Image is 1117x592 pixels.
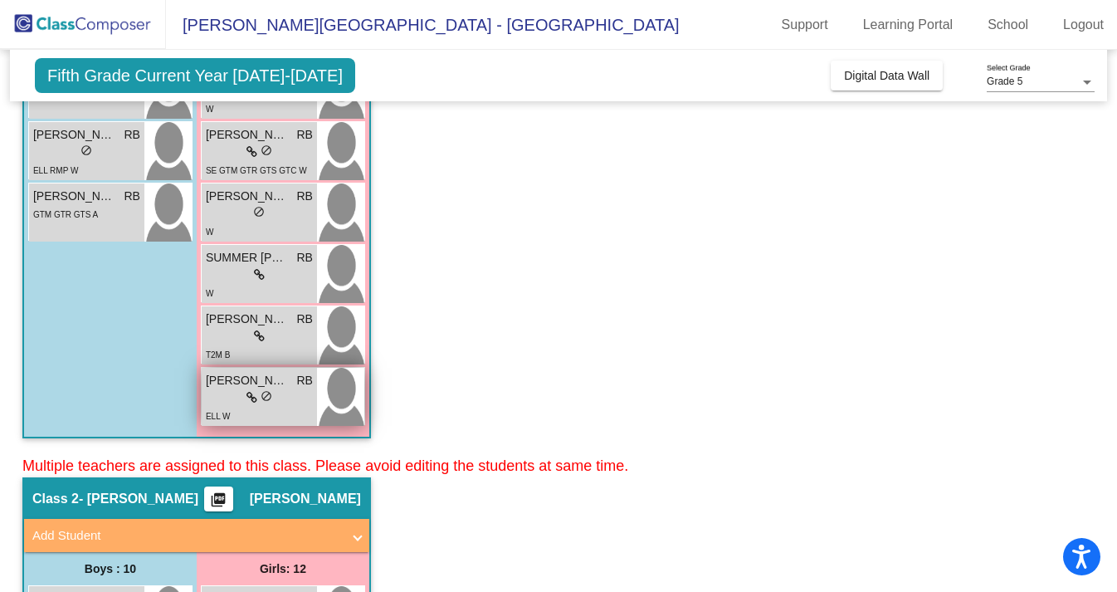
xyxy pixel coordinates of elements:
[32,491,79,507] span: Class 2
[166,12,680,38] span: [PERSON_NAME][GEOGRAPHIC_DATA] - [GEOGRAPHIC_DATA]
[79,491,198,507] span: - [PERSON_NAME]
[250,491,361,507] span: [PERSON_NAME]
[24,519,369,552] mat-expansion-panel-header: Add Student
[35,58,355,93] span: Fifth Grade Current Year [DATE]-[DATE]
[206,126,289,144] span: [PERSON_NAME]
[987,76,1022,87] span: Grade 5
[206,188,289,205] span: [PERSON_NAME]
[974,12,1041,38] a: School
[80,144,92,156] span: do_not_disturb_alt
[206,166,307,175] span: SE GTM GTR GTS GTC W
[768,12,841,38] a: Support
[33,166,78,175] span: ELL RMP W
[261,144,272,156] span: do_not_disturb_alt
[206,412,231,421] span: ELL W
[296,249,312,267] span: RB
[296,311,312,328] span: RB
[197,552,369,585] div: Girls: 12
[296,126,312,144] span: RB
[33,126,116,144] span: [PERSON_NAME]
[32,526,341,546] mat-panel-title: Add Student
[124,188,139,205] span: RB
[1050,12,1117,38] a: Logout
[206,249,289,267] span: SUMMER [PERSON_NAME]
[206,311,289,328] span: [PERSON_NAME]
[33,210,98,219] span: GTM GTR GTS A
[296,188,312,205] span: RB
[831,61,943,91] button: Digital Data Wall
[206,105,213,114] span: W
[22,457,628,474] span: Multiple teachers are assigned to this class. Please avoid editing the students at same time.
[253,206,265,218] span: do_not_disturb_alt
[208,492,228,515] mat-icon: picture_as_pdf
[206,350,230,360] span: T2M B
[844,69,929,82] span: Digital Data Wall
[261,390,272,402] span: do_not_disturb_alt
[296,372,312,389] span: RB
[206,228,213,237] span: W
[206,289,213,298] span: W
[33,188,116,205] span: [PERSON_NAME]
[206,372,289,389] span: [PERSON_NAME]
[124,126,139,144] span: RB
[850,12,967,38] a: Learning Portal
[204,487,233,511] button: Print Students Details
[24,552,197,585] div: Boys : 10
